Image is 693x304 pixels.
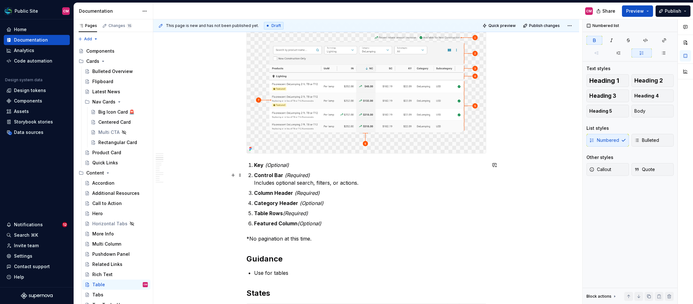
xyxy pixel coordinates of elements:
span: Share [602,8,615,14]
a: Home [4,24,70,35]
span: Preview [626,8,644,14]
div: Data sources [14,129,43,135]
a: Rich Text [82,269,150,280]
p: Use for tables [254,269,486,277]
strong: Table Rows [254,210,283,216]
span: Publish changes [529,23,560,28]
div: Public Site [15,8,38,14]
div: Block actions [586,292,617,301]
a: Hero [82,208,150,219]
button: Help [4,272,70,282]
div: Design system data [5,77,42,83]
div: Cards [86,58,99,64]
span: Heading 3 [589,93,616,99]
div: Components [86,48,114,54]
div: Rectangular Card [98,139,137,146]
div: Content [86,170,104,176]
button: Contact support [4,261,70,272]
a: Design tokens [4,85,70,96]
a: Rectangular Card [88,137,150,148]
div: Contact support [14,263,50,270]
strong: Control Bar [254,172,283,178]
div: Components [14,98,42,104]
div: Latest News [92,89,120,95]
div: Code automation [14,58,52,64]
a: Additional Resources [82,188,150,198]
span: Heading 5 [589,108,612,114]
div: Home [14,26,27,33]
button: Heading 5 [586,105,629,117]
svg: Supernova Logo [21,293,53,299]
button: Heading 4 [631,89,674,102]
a: Code automation [4,56,70,66]
a: Analytics [4,45,70,56]
span: Heading 1 [589,77,619,84]
span: Bulleted [634,137,659,143]
button: Notifications12 [4,220,70,230]
img: 5b3101ae-dec9-4a9e-b40c-1ee66ef5dac7.png [247,22,486,153]
span: Quick preview [488,23,516,28]
div: CM [586,9,592,14]
div: Analytics [14,47,34,54]
button: Share [593,5,619,17]
a: Horizontal Tabs [82,219,150,229]
div: CM [63,9,69,14]
strong: Column Header [254,190,293,196]
div: Documentation [14,37,48,43]
a: Pushdown Panel [82,249,150,259]
a: Components [4,96,70,106]
div: Text styles [586,65,611,72]
div: Invite team [14,242,39,249]
div: Product Card [92,149,121,156]
div: Assets [14,108,29,115]
em: (Required) [285,172,310,178]
button: Callout [586,163,629,176]
div: Related Links [92,261,122,268]
div: Horizontal Tabs [92,221,127,227]
div: Cards [76,56,150,66]
em: (Optional) [300,200,324,206]
span: Body [634,108,645,114]
a: Tabs [82,290,150,300]
em: (Required) [283,210,308,216]
span: Add [84,36,92,42]
div: Big Icon Card 🚨 [98,109,134,115]
a: Storybook stories [4,117,70,127]
span: Heading 2 [634,77,663,84]
strong: Category Header [254,200,298,206]
span: 15 [127,23,132,28]
h2: States [246,288,486,298]
a: Multi Column [82,239,150,249]
div: Table [92,281,105,288]
div: Bulleted Overview [92,68,133,75]
h2: Guidance [246,254,486,264]
button: Preview [622,5,653,17]
button: Publish changes [521,21,563,30]
strong: Featured Column [254,220,297,227]
div: Documentation [79,8,139,14]
a: Components [76,46,150,56]
span: 12 [62,222,67,227]
a: Related Links [82,259,150,269]
div: Hero [92,210,103,217]
img: f6f21888-ac52-4431-a6ea-009a12e2bf23.png [4,7,12,15]
div: Design tokens [14,87,46,94]
div: Accordion [92,180,114,186]
button: Body [631,105,674,117]
em: (Optional) [265,162,289,168]
span: Draft [271,23,281,28]
span: Quote [634,166,655,173]
div: Tabs [92,292,103,298]
button: Heading 3 [586,89,629,102]
div: More Info [92,231,114,237]
strong: Key [254,162,264,168]
div: Pushdown Panel [92,251,130,257]
div: Quick Links [92,160,118,166]
a: Settings [4,251,70,261]
a: More Info [82,229,150,239]
div: Search ⌘K [14,232,38,238]
div: Changes [108,23,132,28]
button: Heading 2 [631,74,674,87]
em: (Required) [295,190,320,196]
span: Callout [589,166,611,173]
